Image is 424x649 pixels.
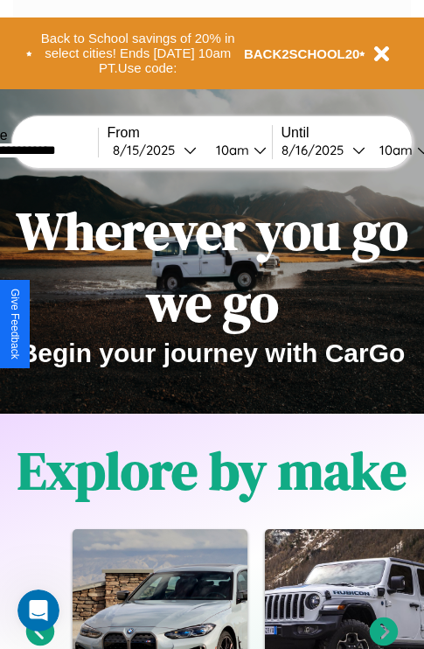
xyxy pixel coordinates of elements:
[282,142,352,158] div: 8 / 16 / 2025
[207,142,254,158] div: 10am
[371,142,417,158] div: 10am
[202,141,272,159] button: 10am
[9,289,21,359] div: Give Feedback
[244,46,360,61] b: BACK2SCHOOL20
[17,590,59,632] iframe: Intercom live chat
[108,125,272,141] label: From
[17,435,407,506] h1: Explore by make
[32,26,244,80] button: Back to School savings of 20% in select cities! Ends [DATE] 10am PT.Use code:
[108,141,202,159] button: 8/15/2025
[113,142,184,158] div: 8 / 15 / 2025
